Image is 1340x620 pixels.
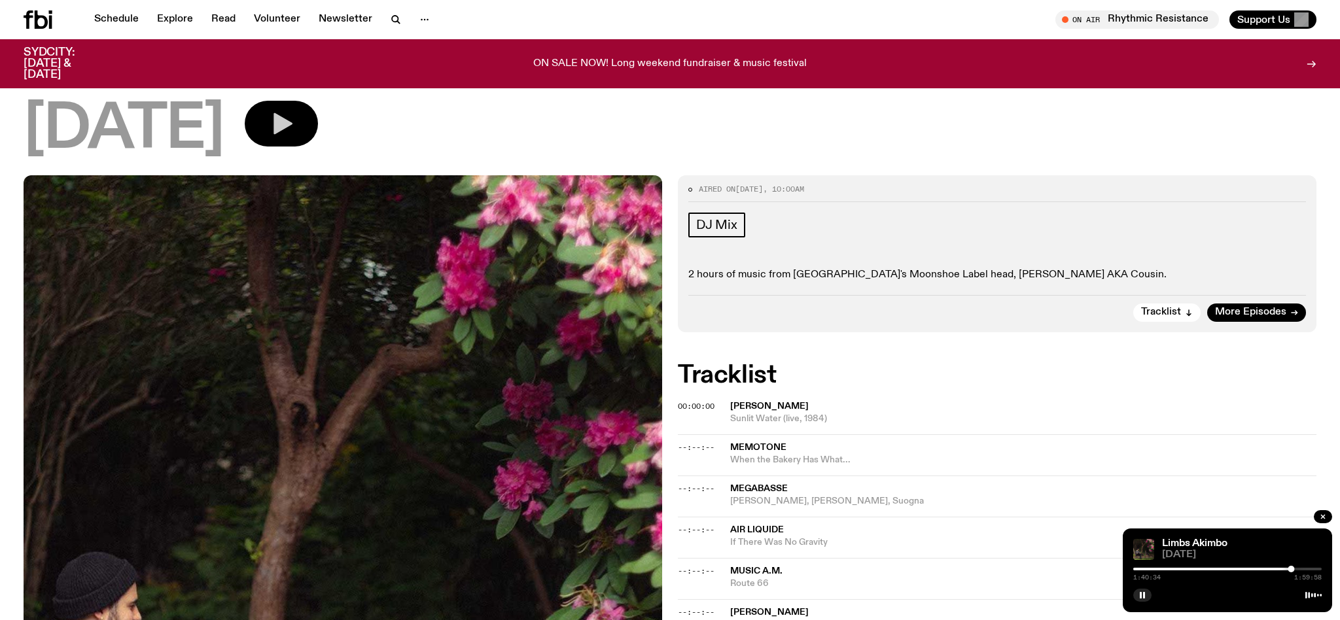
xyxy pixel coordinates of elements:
[678,525,714,535] span: --:--:--
[696,218,737,232] span: DJ Mix
[24,101,224,160] span: [DATE]
[730,525,784,534] span: Air Liquide
[678,364,1316,387] h2: Tracklist
[203,10,243,29] a: Read
[1215,307,1286,317] span: More Episodes
[678,483,714,494] span: --:--:--
[730,413,1316,425] span: Sunlit Water (live, 1984)
[730,443,786,452] span: Memotone
[678,403,714,410] button: 00:00:00
[678,566,714,576] span: --:--:--
[730,484,788,493] span: Megabasse
[86,10,147,29] a: Schedule
[678,442,714,453] span: --:--:--
[678,401,714,411] span: 00:00:00
[1133,574,1161,581] span: 1:40:34
[688,213,745,237] a: DJ Mix
[678,607,714,617] span: --:--:--
[311,10,380,29] a: Newsletter
[730,454,1316,466] span: When the Bakery Has What...
[730,495,1316,508] span: [PERSON_NAME], [PERSON_NAME], Suogna
[763,184,804,194] span: , 10:00am
[1229,10,1316,29] button: Support Us
[730,566,783,576] span: Music A.M.
[1055,10,1219,29] button: On AirRhythmic Resistance
[1207,303,1306,322] a: More Episodes
[246,10,308,29] a: Volunteer
[730,577,1316,590] span: Route 66
[1162,538,1227,549] a: Limbs Akimbo
[533,58,807,70] p: ON SALE NOW! Long weekend fundraiser & music festival
[1133,539,1154,560] img: Jackson sits at an outdoor table, legs crossed and gazing at a black and brown dog also sitting a...
[1294,574,1322,581] span: 1:59:58
[24,47,107,80] h3: SYDCITY: [DATE] & [DATE]
[1141,307,1181,317] span: Tracklist
[730,608,809,617] span: [PERSON_NAME]
[1237,14,1290,26] span: Support Us
[1162,550,1322,560] span: [DATE]
[730,402,809,411] span: [PERSON_NAME]
[699,184,735,194] span: Aired on
[149,10,201,29] a: Explore
[24,37,1316,95] h1: Limbs Akimbo
[730,536,1316,549] span: If There Was No Gravity
[735,184,763,194] span: [DATE]
[688,269,1306,281] p: 2 hours of music from [GEOGRAPHIC_DATA]'s Moonshoe Label head, [PERSON_NAME] AKA Cousin.
[1133,303,1201,322] button: Tracklist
